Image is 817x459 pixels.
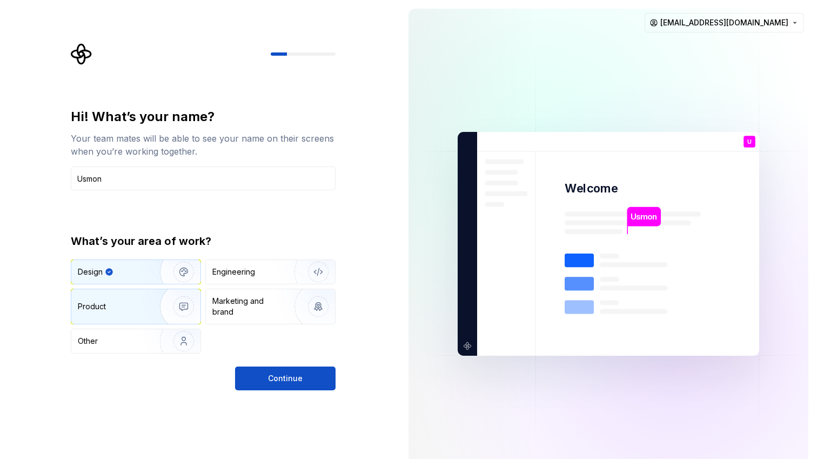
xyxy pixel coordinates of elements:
[71,108,336,125] div: Hi! What’s your name?
[71,43,92,65] svg: Supernova Logo
[71,132,336,158] div: Your team mates will be able to see your name on their screens when you’re working together.
[645,13,804,32] button: [EMAIL_ADDRESS][DOMAIN_NAME]
[78,301,106,312] div: Product
[631,211,657,223] p: Usmon
[747,139,752,145] p: U
[268,373,303,384] span: Continue
[71,167,336,190] input: Han Solo
[212,267,255,277] div: Engineering
[565,181,618,196] p: Welcome
[212,296,285,317] div: Marketing and brand
[78,267,103,277] div: Design
[235,367,336,390] button: Continue
[660,17,788,28] span: [EMAIL_ADDRESS][DOMAIN_NAME]
[78,336,98,347] div: Other
[71,234,336,249] div: What’s your area of work?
